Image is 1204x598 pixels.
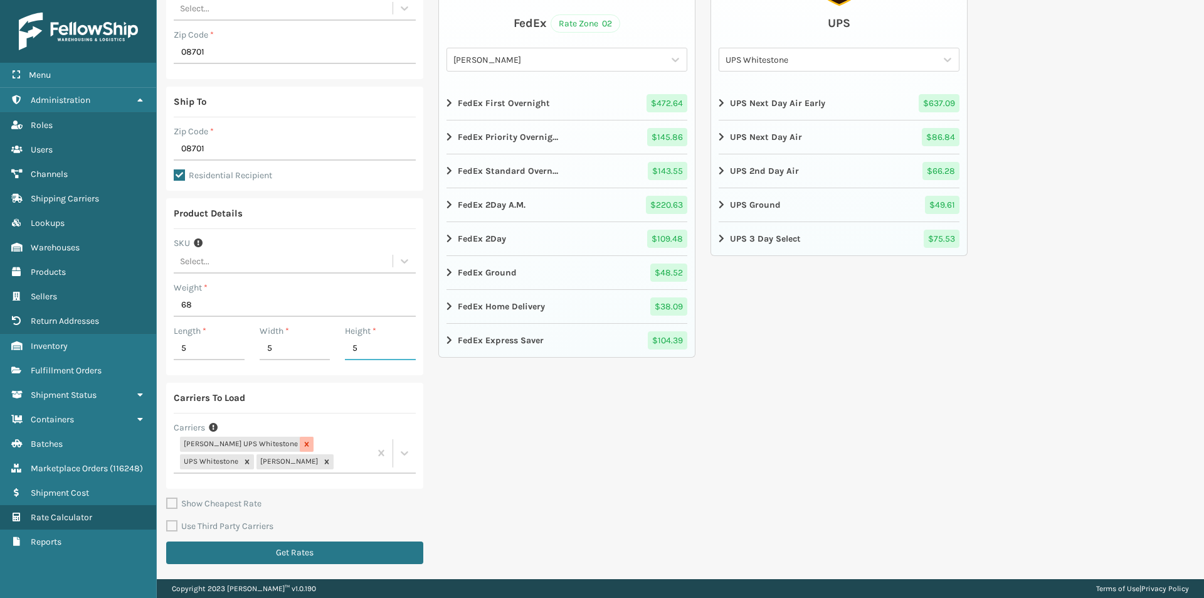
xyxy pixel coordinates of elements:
[174,125,214,138] label: Zip Code
[726,53,937,67] div: UPS Whitestone
[174,170,272,181] label: Residential Recipient
[31,439,63,449] span: Batches
[458,334,544,347] strong: FedEx Express Saver
[650,264,687,282] span: $ 48.52
[260,324,289,338] label: Width
[31,242,80,253] span: Warehouses
[174,237,190,250] label: SKU
[345,324,376,338] label: Height
[29,70,51,80] span: Menu
[922,162,959,180] span: $ 66.28
[31,144,53,155] span: Users
[19,13,138,50] img: logo
[730,97,825,110] strong: UPS Next Day Air Early
[648,331,687,350] span: $ 104.39
[453,53,665,67] div: [PERSON_NAME]
[110,463,143,474] span: ( 116248 )
[166,498,261,509] label: Show Cheapest Rate
[31,169,68,179] span: Channels
[180,255,209,268] div: Select...
[31,193,99,204] span: Shipping Carriers
[174,94,206,109] div: Ship To
[730,131,802,144] strong: UPS Next Day Air
[180,454,240,469] div: UPS Whitestone
[31,512,92,523] span: Rate Calculator
[180,437,300,452] div: [PERSON_NAME] UPS Whitestone
[31,414,74,425] span: Containers
[646,196,687,214] span: $ 220.63
[647,94,687,112] span: $ 472.64
[31,316,99,326] span: Return Addresses
[458,266,517,279] strong: FedEx Ground
[925,196,959,214] span: $ 49.61
[647,128,687,146] span: $ 145.86
[730,232,801,245] strong: UPS 3 Day Select
[648,162,687,180] span: $ 143.55
[174,324,206,338] label: Length
[1096,584,1139,593] a: Terms of Use
[458,232,506,245] strong: FedEx 2Day
[31,463,108,474] span: Marketplace Orders
[174,206,243,221] div: Product Details
[174,281,208,294] label: Weight
[458,300,545,313] strong: FedEx Home Delivery
[31,341,68,351] span: Inventory
[458,198,525,211] strong: FedEx 2Day A.M.
[730,164,799,178] strong: UPS 2nd Day Air
[31,291,57,302] span: Sellers
[1096,579,1189,598] div: |
[458,97,550,110] strong: FedEx First Overnight
[559,17,598,30] span: Rate Zone
[458,164,559,178] strong: FedEx Standard Overnight
[166,521,273,531] label: Use Third Party Carriers
[647,230,687,248] span: $ 109.48
[924,230,959,248] span: $ 75.53
[31,390,97,400] span: Shipment Status
[919,94,959,112] span: $ 637.09
[174,390,245,405] div: Carriers To Load
[602,17,612,30] span: 02
[922,128,959,146] span: $ 86.84
[31,267,66,277] span: Products
[31,365,102,376] span: Fulfillment Orders
[180,2,209,15] div: Select...
[31,120,53,131] span: Roles
[730,198,781,211] strong: UPS Ground
[31,488,89,498] span: Shipment Cost
[166,542,423,564] button: Get Rates
[31,95,90,105] span: Administration
[1141,584,1189,593] a: Privacy Policy
[31,537,61,547] span: Reports
[650,297,687,316] span: $ 38.09
[174,421,205,434] label: Carriers
[458,131,559,144] strong: FedEx Priority Overnight
[172,579,316,598] p: Copyright 2023 [PERSON_NAME]™ v 1.0.190
[256,454,320,469] div: [PERSON_NAME]
[31,218,65,228] span: Lookups
[828,14,850,33] div: UPS
[514,14,547,33] div: FedEx
[174,28,214,41] label: Zip Code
